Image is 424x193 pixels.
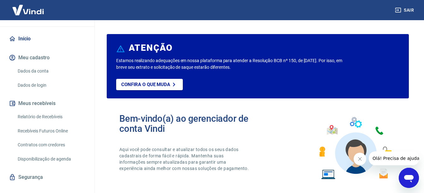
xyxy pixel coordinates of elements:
a: Disponibilização de agenda [15,153,87,166]
iframe: Mensagem da empresa [369,151,419,165]
img: Imagem de um avatar masculino com diversos icones exemplificando as funcionalidades do gerenciado... [314,114,396,183]
p: Aqui você pode consultar e atualizar todos os seus dados cadastrais de forma fácil e rápida. Mant... [119,146,250,172]
a: Segurança [8,170,87,184]
a: Confira o que muda [116,79,183,90]
a: Início [8,32,87,46]
p: Confira o que muda [121,82,170,87]
a: Dados da conta [15,65,87,78]
a: Contratos com credores [15,138,87,151]
span: Olá! Precisa de ajuda? [4,4,53,9]
p: Estamos realizando adequações em nossa plataforma para atender a Resolução BCB nº 150, de [DATE].... [116,57,343,71]
iframe: Fechar mensagem [354,153,366,165]
a: Relatório de Recebíveis [15,110,87,123]
button: Sair [394,4,416,16]
h6: ATENÇÃO [129,45,173,51]
a: Dados de login [15,79,87,92]
a: Recebíveis Futuros Online [15,125,87,137]
button: Meus recebíveis [8,96,87,110]
iframe: Botão para abrir a janela de mensagens [399,168,419,188]
h2: Bem-vindo(a) ao gerenciador de conta Vindi [119,114,258,134]
img: Vindi [8,0,49,20]
button: Meu cadastro [8,51,87,65]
